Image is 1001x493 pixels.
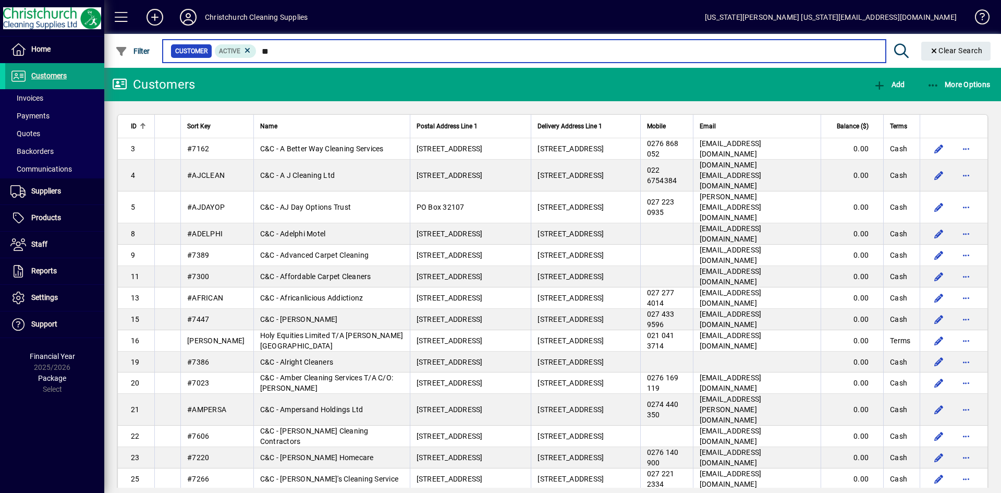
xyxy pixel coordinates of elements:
td: 0.00 [821,191,883,223]
span: [STREET_ADDRESS] [538,203,604,211]
span: #AFRICAN [187,294,223,302]
span: 0274 440 350 [647,400,679,419]
button: Filter [113,42,153,61]
span: #ADELPHI [187,230,223,238]
span: 5 [131,203,135,211]
td: 0.00 [821,223,883,245]
span: #7023 [187,379,209,387]
span: Communications [10,165,72,173]
button: Edit [931,375,947,391]
span: 027 223 0935 [647,198,675,217]
span: C&C - Adelphi Motel [260,230,326,238]
span: [STREET_ADDRESS] [417,336,483,345]
span: [EMAIL_ADDRESS][DOMAIN_NAME] [700,267,762,286]
button: Clear [921,42,991,61]
button: More options [958,225,974,242]
span: #7606 [187,432,209,440]
span: #7447 [187,315,209,323]
span: [STREET_ADDRESS] [538,272,604,281]
span: Suppliers [31,187,61,195]
a: Payments [5,107,104,125]
span: Support [31,320,57,328]
span: Customer [175,46,207,56]
span: Cash [890,293,907,303]
span: Cash [890,452,907,463]
a: Invoices [5,89,104,107]
span: Cash [890,474,907,484]
mat-chip: Activation Status: Active [215,44,257,58]
span: [EMAIL_ADDRESS][DOMAIN_NAME] [700,246,762,264]
span: Customers [31,71,67,80]
span: 20 [131,379,140,387]
span: 0276 868 052 [647,139,679,158]
span: 0276 140 900 [647,448,679,467]
span: Cash [890,271,907,282]
span: [STREET_ADDRESS] [538,171,604,179]
td: 0.00 [821,468,883,490]
div: Christchurch Cleaning Supplies [205,9,308,26]
span: #7386 [187,358,209,366]
span: 19 [131,358,140,366]
button: Edit [931,354,947,370]
span: ID [131,121,137,132]
span: Terms [890,335,910,346]
button: More options [958,268,974,285]
span: 4 [131,171,135,179]
button: More options [958,401,974,418]
a: Reports [5,258,104,284]
span: 027 433 9596 [647,310,675,329]
span: Name [260,121,277,132]
td: 0.00 [821,266,883,287]
span: Clear Search [930,46,983,55]
span: Cash [890,314,907,324]
button: More options [958,428,974,444]
button: Edit [931,290,947,306]
span: Delivery Address Line 1 [538,121,602,132]
span: Cash [890,357,907,367]
td: 0.00 [821,426,883,447]
span: #AJDAYOP [187,203,225,211]
span: #7389 [187,251,209,259]
span: C&C - Affordable Carpet Cleaners [260,272,371,281]
span: [STREET_ADDRESS] [538,379,604,387]
span: #7300 [187,272,209,281]
button: Edit [931,471,947,487]
td: 0.00 [821,330,883,352]
span: C&C - Africanlicious Addictionz [260,294,363,302]
td: 0.00 [821,352,883,372]
span: 13 [131,294,140,302]
span: [STREET_ADDRESS] [417,315,483,323]
span: More Options [927,80,991,89]
span: Staff [31,240,47,248]
span: C&C - Ampersand Holdings Ltd [260,405,363,414]
span: [STREET_ADDRESS] [538,432,604,440]
div: Name [260,121,404,132]
span: Postal Address Line 1 [417,121,478,132]
span: Cash [890,378,907,388]
span: 3 [131,145,135,153]
span: Holy Equities Limited T/A [PERSON_NAME][GEOGRAPHIC_DATA] [260,331,404,350]
span: [STREET_ADDRESS] [417,453,483,462]
span: [PERSON_NAME][EMAIL_ADDRESS][DOMAIN_NAME] [700,193,762,222]
span: 15 [131,315,140,323]
a: Products [5,205,104,231]
span: 23 [131,453,140,462]
span: C&C - AJ Day Options Trust [260,203,351,211]
span: Package [38,374,66,382]
span: C&C - [PERSON_NAME]'s Cleaning Service [260,475,399,483]
span: [EMAIL_ADDRESS][DOMAIN_NAME] [700,224,762,243]
span: [STREET_ADDRESS] [538,453,604,462]
span: C&C - [PERSON_NAME] Homecare [260,453,374,462]
span: [STREET_ADDRESS] [538,475,604,483]
span: 027 277 4014 [647,288,675,307]
span: 25 [131,475,140,483]
span: Cash [890,229,907,239]
span: Cash [890,202,907,212]
span: [DOMAIN_NAME][EMAIL_ADDRESS][DOMAIN_NAME] [700,161,762,190]
span: [STREET_ADDRESS] [417,432,483,440]
span: C&C - A J Cleaning Ltd [260,171,335,179]
span: [STREET_ADDRESS] [417,475,483,483]
span: Cash [890,143,907,154]
span: [STREET_ADDRESS] [417,251,483,259]
span: [STREET_ADDRESS] [538,315,604,323]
